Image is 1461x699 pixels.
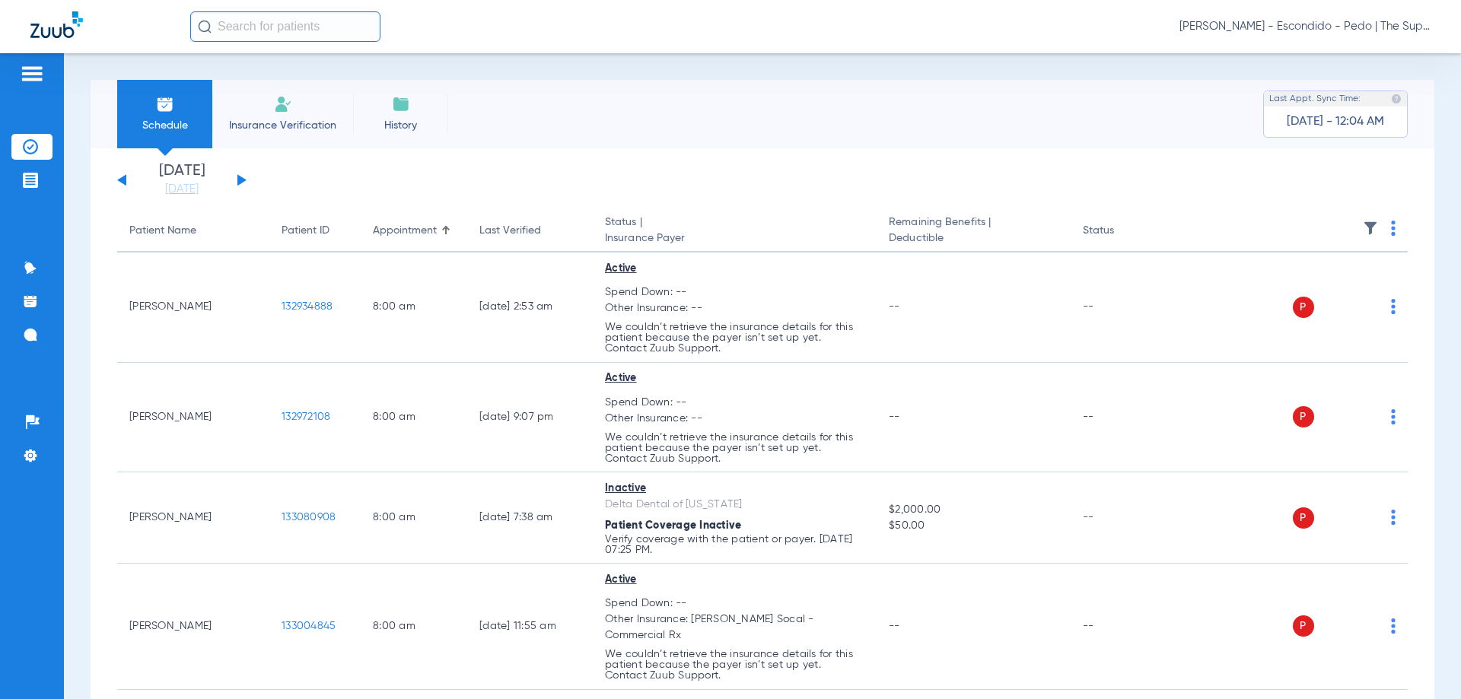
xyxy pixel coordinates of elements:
[1391,221,1396,236] img: group-dot-blue.svg
[467,472,593,564] td: [DATE] 7:38 AM
[889,502,1058,518] span: $2,000.00
[361,363,467,473] td: 8:00 AM
[479,223,541,239] div: Last Verified
[605,230,864,246] span: Insurance Payer
[467,253,593,363] td: [DATE] 2:53 AM
[1287,114,1384,129] span: [DATE] - 12:04 AM
[361,564,467,690] td: 8:00 AM
[1391,94,1402,104] img: last sync help info
[1293,297,1314,318] span: P
[605,596,864,612] span: Spend Down: --
[30,11,83,38] img: Zuub Logo
[605,300,864,316] span: Other Insurance: --
[156,95,174,113] img: Schedule
[282,512,336,523] span: 133080908
[1391,618,1396,634] img: group-dot-blue.svg
[605,370,864,386] div: Active
[282,223,349,239] div: Patient ID
[282,411,330,422] span: 132972108
[373,223,437,239] div: Appointment
[605,572,864,588] div: Active
[282,223,329,239] div: Patient ID
[605,284,864,300] span: Spend Down: --
[129,118,201,133] span: Schedule
[282,301,333,312] span: 132934888
[190,11,380,42] input: Search for patients
[198,20,212,33] img: Search Icon
[605,395,864,411] span: Spend Down: --
[1071,564,1173,690] td: --
[605,520,741,531] span: Patient Coverage Inactive
[605,432,864,464] p: We couldn’t retrieve the insurance details for this patient because the payer isn’t set up yet. C...
[889,621,900,631] span: --
[1363,221,1378,236] img: filter.svg
[605,612,864,643] span: Other Insurance: [PERSON_NAME] Socal - Commercial Rx
[136,164,228,197] li: [DATE]
[605,261,864,277] div: Active
[361,472,467,564] td: 8:00 AM
[373,223,455,239] div: Appointment
[593,210,877,253] th: Status |
[889,301,900,312] span: --
[467,363,593,473] td: [DATE] 9:07 PM
[1179,19,1431,34] span: [PERSON_NAME] - Escondido - Pedo | The Super Dentists
[877,210,1070,253] th: Remaining Benefits |
[361,253,467,363] td: 8:00 AM
[479,223,581,239] div: Last Verified
[1071,472,1173,564] td: --
[1071,253,1173,363] td: --
[1293,615,1314,637] span: P
[605,497,864,513] div: Delta Dental of [US_STATE]
[1071,210,1173,253] th: Status
[1269,91,1361,106] span: Last Appt. Sync Time:
[136,182,228,197] a: [DATE]
[274,95,292,113] img: Manual Insurance Verification
[117,253,269,363] td: [PERSON_NAME]
[129,223,196,239] div: Patient Name
[20,65,44,83] img: hamburger-icon
[1071,363,1173,473] td: --
[117,472,269,564] td: [PERSON_NAME]
[889,411,900,422] span: --
[1385,626,1461,699] iframe: Chat Widget
[889,230,1058,246] span: Deductible
[605,534,864,555] p: Verify coverage with the patient or payer. [DATE] 07:25 PM.
[129,223,257,239] div: Patient Name
[117,564,269,690] td: [PERSON_NAME]
[605,322,864,354] p: We couldn’t retrieve the insurance details for this patient because the payer isn’t set up yet. C...
[1391,299,1396,314] img: group-dot-blue.svg
[889,518,1058,534] span: $50.00
[605,411,864,427] span: Other Insurance: --
[282,621,336,631] span: 133004845
[1293,507,1314,529] span: P
[1293,406,1314,427] span: P
[224,118,342,133] span: Insurance Verification
[117,363,269,473] td: [PERSON_NAME]
[392,95,410,113] img: History
[364,118,437,133] span: History
[605,481,864,497] div: Inactive
[605,649,864,681] p: We couldn’t retrieve the insurance details for this patient because the payer isn’t set up yet. C...
[1391,409,1396,424] img: group-dot-blue.svg
[1391,510,1396,525] img: group-dot-blue.svg
[467,564,593,690] td: [DATE] 11:55 AM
